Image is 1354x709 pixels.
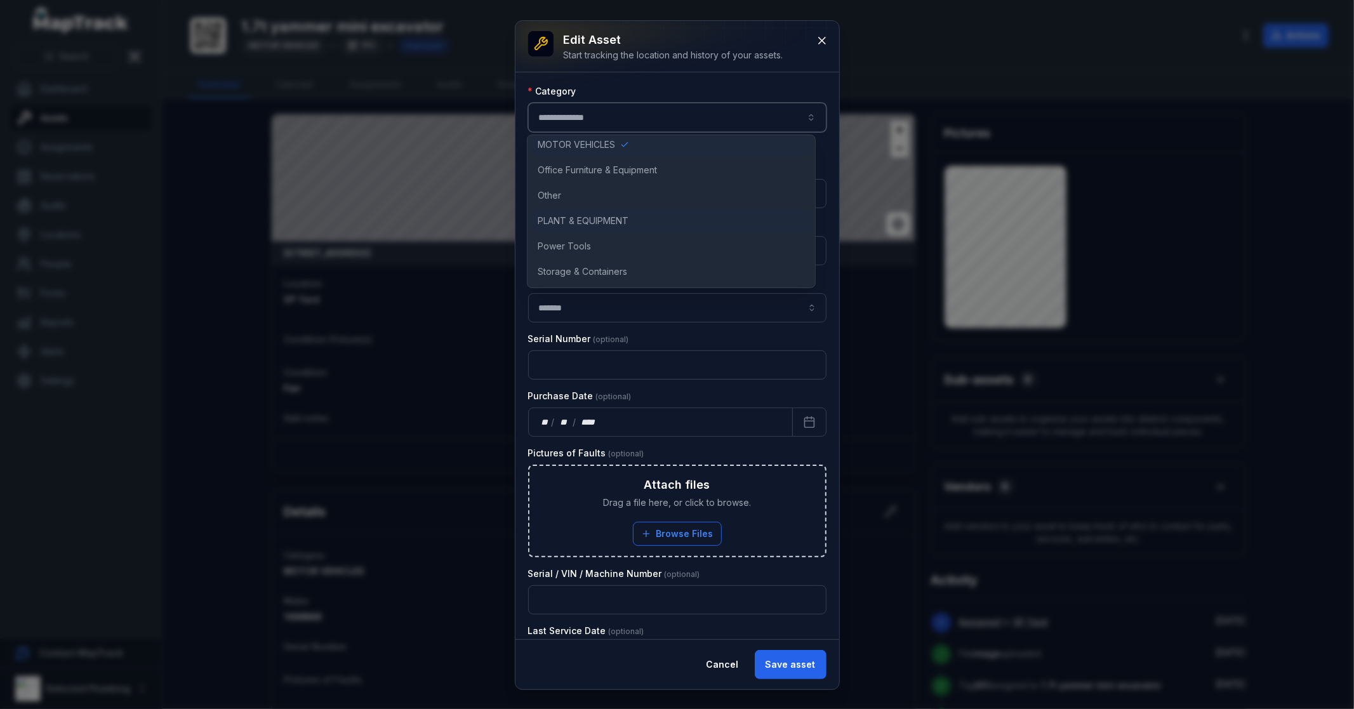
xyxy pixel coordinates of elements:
[538,240,591,253] span: Power Tools
[528,390,632,402] label: Purchase Date
[696,650,750,679] button: Cancel
[573,416,577,428] div: /
[528,567,700,580] label: Serial / VIN / Machine Number
[538,138,615,151] span: MOTOR VEHICLES
[528,85,576,98] label: Category
[577,416,601,428] div: year,
[528,293,826,322] input: asset-edit:cf[68832b05-6ea9-43b4-abb7-d68a6a59beaf]-label
[539,416,552,428] div: day,
[528,625,644,637] label: Last Service Date
[603,496,751,509] span: Drag a file here, or click to browse.
[792,408,826,437] button: Calendar
[633,522,722,546] button: Browse Files
[564,31,783,49] h3: Edit asset
[528,447,644,460] label: Pictures of Faults
[528,333,629,345] label: Serial Number
[538,189,561,202] span: Other
[538,215,628,227] span: PLANT & EQUIPMENT
[564,49,783,62] div: Start tracking the location and history of your assets.
[555,416,573,428] div: month,
[644,476,710,494] h3: Attach files
[538,164,657,176] span: Office Furniture & Equipment
[755,650,826,679] button: Save asset
[551,416,555,428] div: /
[538,265,627,278] span: Storage & Containers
